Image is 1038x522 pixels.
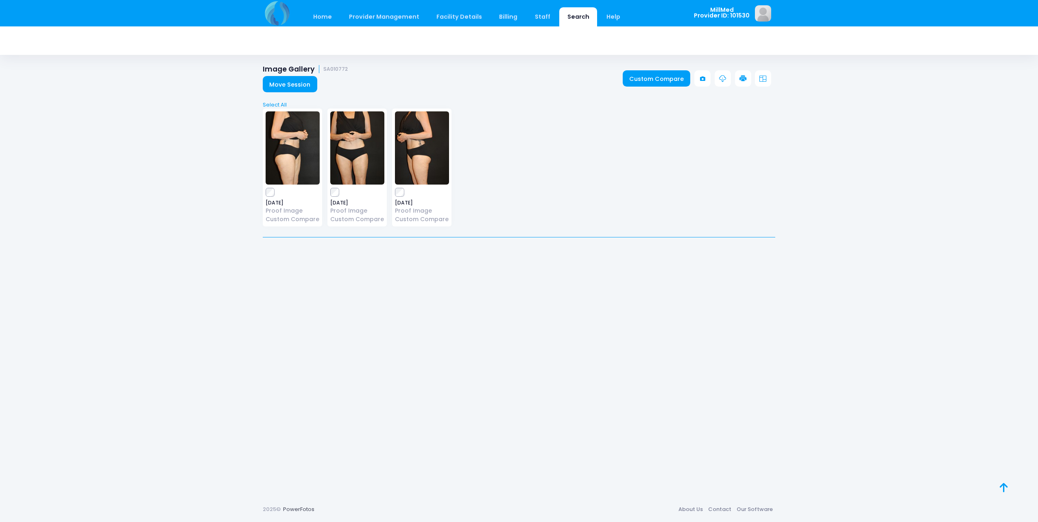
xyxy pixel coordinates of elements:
a: Home [305,7,340,26]
img: image [755,5,771,22]
img: image [266,111,320,185]
a: Custom Compare [266,215,320,224]
a: Provider Management [341,7,427,26]
span: 2025© [263,505,281,513]
a: Contact [705,502,734,517]
a: Custom Compare [623,70,691,87]
a: Search [559,7,597,26]
span: [DATE] [266,200,320,205]
a: Proof Image [395,207,449,215]
span: [DATE] [330,200,384,205]
a: Custom Compare [330,215,384,224]
span: MillMed Provider ID: 101530 [694,7,750,19]
a: Proof Image [266,207,320,215]
img: image [330,111,384,185]
a: Help [599,7,628,26]
a: Our Software [734,502,775,517]
a: Custom Compare [395,215,449,224]
a: PowerFotos [283,505,314,513]
img: image [395,111,449,185]
a: Move Session [263,76,317,92]
span: [DATE] [395,200,449,205]
a: Proof Image [330,207,384,215]
a: Staff [527,7,558,26]
a: Select All [260,101,778,109]
a: Billing [491,7,526,26]
small: SA010772 [323,66,348,72]
h1: Image Gallery [263,65,348,74]
a: About Us [676,502,705,517]
a: Facility Details [429,7,490,26]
